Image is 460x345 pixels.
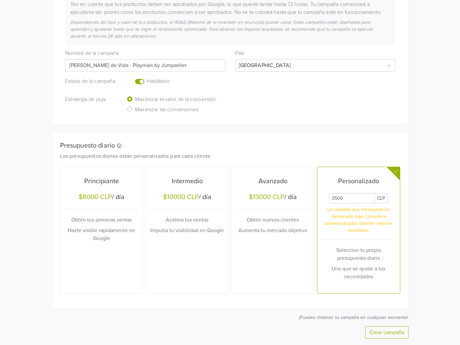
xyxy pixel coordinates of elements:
p: Impulsa tu visibilidad en Google [150,226,224,234]
p: ¡Puedes detener tu campaña en cualquier momento! [52,314,408,321]
span: CLP [374,193,388,203]
h6: Habilitado [147,78,204,85]
input: Daily Custom Budget [329,193,374,203]
h5: Presupuesto diario [60,142,390,150]
button: Principiante$8000 CLP/ díaObtén tus primeras ventasHazte visible rápidamente en Google [60,167,143,293]
div: $10000 CLP [163,193,199,201]
h5: / día [65,193,139,202]
p: Obtén tus primeras ventas [65,216,139,224]
button: Crear campaña [365,326,408,339]
button: Avanzado$13000 CLP/ díaObtén nuevos clientesAumenta tu mercado objetivo [232,167,314,293]
div: $8000 CLP [79,193,112,201]
p: Obtén nuevos clientes [236,216,310,224]
p: La cantidad que introdujiste es demasiado baja. Considera aumentarla para obtener mejores resulta... [322,206,396,234]
h5: Principiante [65,177,139,185]
h6: Maximizar las conversiones [135,107,198,113]
button: Intermedio$10000 CLP/ díaAcelera tus ventasImpulsa tu visibilidad en Google [146,167,229,293]
div: Los presupuestos diarios están personalizados para cada cliente [55,152,395,160]
h5: Intermedio [150,177,224,185]
div: Ten en cuenta que tus productos deben ser aprobados por Google, lo que puede tardar hasta 72 hora... [65,0,395,16]
h5: Avanzado [236,177,310,185]
h6: Estado de la campaña [65,78,117,85]
p: Uno que se ajuste a tus necesidades [322,265,396,281]
p: Acelera tus ventas [150,216,224,224]
h5: / día [236,193,310,202]
button: PersonalizadoDaily Custom BudgetCLPLa cantidad que introdujiste es demasiado baja. Considera aume... [317,167,400,293]
input: Campaign name [65,59,225,72]
h6: Maximizar el valor de la conversión [135,96,216,103]
h6: País [235,50,395,56]
p: Aumenta tu mercado objetivo [236,226,310,234]
h5: Personalizado [322,177,396,185]
h5: / día [150,193,224,202]
div: $13000 CLP [249,193,284,201]
h6: Nombre de la campaña [65,50,225,56]
h6: Estrategia de puja [65,96,117,103]
div: Dependiendo del tipo y valor de tus productos, el ROAS (Retorno de la inversión en anuncios) pued... [65,19,395,40]
p: Hazte visible rápidamente en Google [65,226,139,242]
p: Seleccion tu propio presupuesto diario [322,246,396,262]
